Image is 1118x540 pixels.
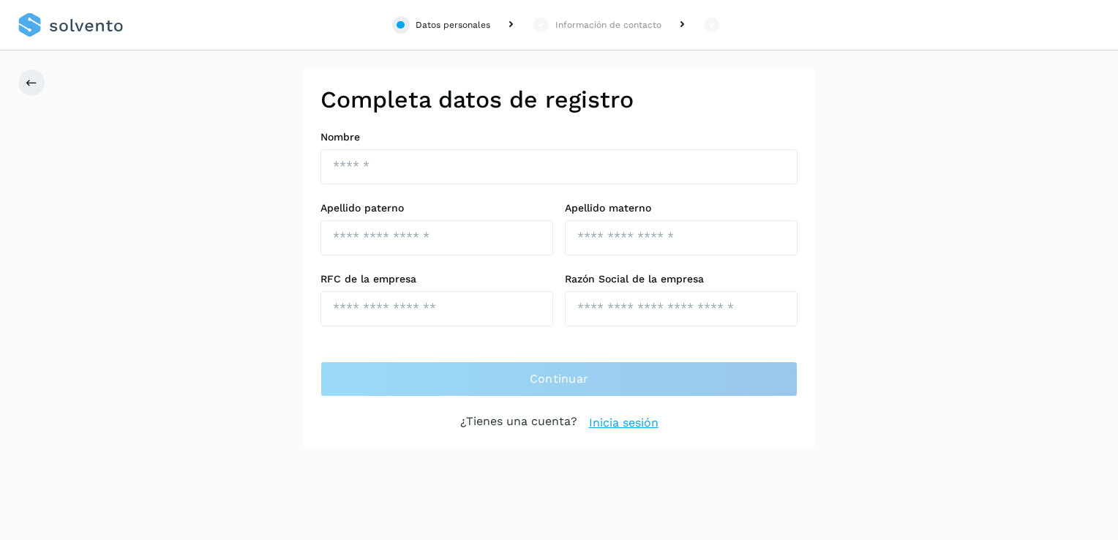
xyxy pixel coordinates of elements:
[565,273,798,285] label: Razón Social de la empresa
[555,18,661,31] div: Información de contacto
[320,86,798,113] h2: Completa datos de registro
[320,131,798,143] label: Nombre
[320,202,553,214] label: Apellido paterno
[530,371,589,387] span: Continuar
[320,361,798,397] button: Continuar
[460,414,577,432] p: ¿Tienes una cuenta?
[589,414,659,432] a: Inicia sesión
[416,18,490,31] div: Datos personales
[320,273,553,285] label: RFC de la empresa
[565,202,798,214] label: Apellido materno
